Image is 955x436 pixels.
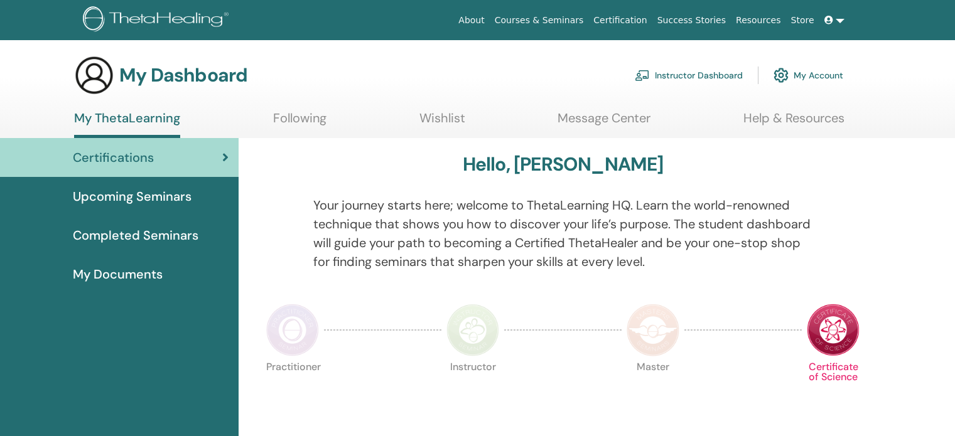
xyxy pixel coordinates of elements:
p: Your journey starts here; welcome to ThetaLearning HQ. Learn the world-renowned technique that sh... [313,196,813,271]
h3: Hello, [PERSON_NAME] [463,153,664,176]
a: My Account [774,61,843,89]
a: Store [786,9,819,32]
p: Practitioner [266,362,319,415]
a: Help & Resources [743,110,844,135]
img: cog.svg [774,65,789,86]
h3: My Dashboard [119,64,247,87]
a: About [453,9,489,32]
a: My ThetaLearning [74,110,180,138]
img: generic-user-icon.jpg [74,55,114,95]
img: Certificate of Science [807,304,860,356]
a: Message Center [558,110,650,135]
span: My Documents [73,265,163,284]
a: Success Stories [652,9,731,32]
span: Completed Seminars [73,226,198,245]
a: Certification [588,9,652,32]
a: Courses & Seminars [490,9,589,32]
img: chalkboard-teacher.svg [635,70,650,81]
p: Master [627,362,679,415]
p: Certificate of Science [807,362,860,415]
a: Wishlist [419,110,465,135]
a: Resources [731,9,786,32]
span: Upcoming Seminars [73,187,192,206]
img: Master [627,304,679,356]
img: logo.png [83,6,233,35]
img: Instructor [446,304,499,356]
img: Practitioner [266,304,319,356]
p: Instructor [446,362,499,415]
span: Certifications [73,148,154,167]
a: Instructor Dashboard [635,61,743,89]
a: Following [273,110,326,135]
